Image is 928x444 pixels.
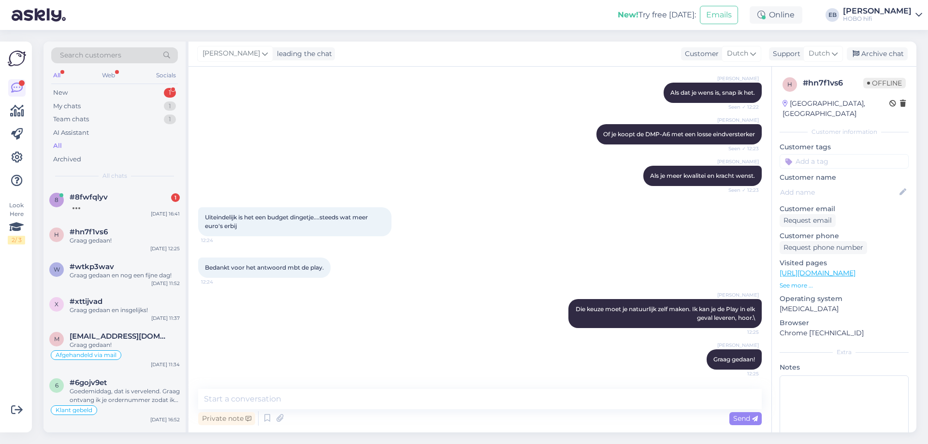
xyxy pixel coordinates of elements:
div: 1 [171,193,180,202]
span: h [54,231,59,238]
span: Afgehandeld via mail [56,352,116,358]
div: 1 [164,88,176,98]
div: All [53,141,62,151]
span: [PERSON_NAME] [717,75,759,82]
span: m [54,335,59,343]
div: Graag gedaan en nog een fijne dag! [70,271,180,280]
span: [PERSON_NAME] [717,116,759,124]
span: Seen ✓ 12:22 [723,103,759,111]
p: Customer tags [780,142,909,152]
span: Offline [863,78,906,88]
span: 12:24 [201,237,237,244]
span: 8 [55,196,58,203]
span: Seen ✓ 12:23 [723,145,759,152]
p: Customer email [780,204,909,214]
div: [DATE] 16:52 [150,416,180,423]
div: Socials [154,69,178,82]
a: [URL][DOMAIN_NAME] [780,269,855,277]
div: [DATE] 11:52 [151,280,180,287]
div: Request email [780,214,836,227]
div: HOBO hifi [843,15,912,23]
span: #hn7f1vs6 [70,228,108,236]
div: [DATE] 11:37 [151,315,180,322]
div: Support [769,49,800,59]
div: Customer information [780,128,909,136]
span: Graag gedaan! [713,356,755,363]
div: EB [826,8,839,22]
p: Operating system [780,294,909,304]
input: Add name [780,187,898,198]
div: All [51,69,62,82]
div: leading the chat [273,49,332,59]
span: All chats [102,172,127,180]
div: Private note [198,412,255,425]
span: Dutch [809,48,830,59]
div: Web [100,69,117,82]
p: Visited pages [780,258,909,268]
img: Askly Logo [8,49,26,68]
span: [PERSON_NAME] [203,48,260,59]
div: [DATE] 12:25 [150,245,180,252]
span: 12:25 [723,370,759,377]
span: 12:25 [723,329,759,336]
div: Online [750,6,802,24]
span: x [55,301,58,308]
input: Add a tag [780,154,909,169]
p: Customer name [780,172,909,183]
div: [DATE] 16:41 [151,210,180,217]
div: 1 [164,101,176,111]
div: Team chats [53,115,89,124]
span: w [54,266,60,273]
div: Extra [780,348,909,357]
p: Chrome [TECHNICAL_ID] [780,328,909,338]
p: Notes [780,362,909,372]
span: [PERSON_NAME] [717,291,759,299]
span: Uiteindelijk is het een budget dingetje....steeds wat meer euro's erbij [205,214,369,229]
b: New! [618,10,638,19]
span: Send [733,414,758,423]
span: Search customers [60,50,121,60]
span: 12:24 [201,278,237,286]
div: # hn7f1vs6 [803,77,863,89]
span: Of je koopt de DMP-A6 met een losse eindversterker [603,130,755,138]
p: Browser [780,318,909,328]
span: Als dat je wens is, snap ik het. [670,89,755,96]
div: [PERSON_NAME] [843,7,912,15]
span: #8fwfqlyv [70,193,108,201]
div: Look Here [8,201,25,244]
a: [PERSON_NAME]HOBO hifi [843,7,922,23]
div: Request phone number [780,241,867,254]
div: 1 [164,115,176,124]
div: Graag gedaan! [70,236,180,245]
div: [DATE] 11:34 [151,361,180,368]
span: Die keuze moet je natuurlijk zelf maken. Ik kan je de Play in elk geval leveren, hoor.\ [576,305,756,321]
span: Seen ✓ 12:23 [723,186,759,194]
div: My chats [53,101,81,111]
button: Emails [700,6,738,24]
span: Als je meer kwalitei en kracht wenst. [650,172,755,179]
span: [PERSON_NAME] [717,342,759,349]
p: Customer phone [780,231,909,241]
div: New [53,88,68,98]
span: [PERSON_NAME] [717,158,759,165]
span: Bedankt voor het antwoord mbt de play. [205,264,324,271]
div: 2 / 3 [8,236,25,244]
span: 6 [55,382,58,389]
span: #wtkp3wav [70,262,114,271]
span: #xttijvad [70,297,102,306]
span: Dutch [727,48,748,59]
span: msanten57@gmail.com [70,332,170,341]
div: Customer [681,49,719,59]
div: Archive chat [847,47,908,60]
p: See more ... [780,281,909,290]
span: Klant gebeld [56,407,92,413]
div: Goedemiddag, dat is vervelend. Graag ontvang ik je ordernummer zodat ik in de trac k & trace kan ... [70,387,180,404]
div: Graag gedaan en insgelijks! [70,306,180,315]
span: #6gojv9et [70,378,107,387]
p: [MEDICAL_DATA] [780,304,909,314]
span: h [787,81,792,88]
div: Archived [53,155,81,164]
div: Try free [DATE]: [618,9,696,21]
div: [GEOGRAPHIC_DATA], [GEOGRAPHIC_DATA] [783,99,889,119]
div: AI Assistant [53,128,89,138]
